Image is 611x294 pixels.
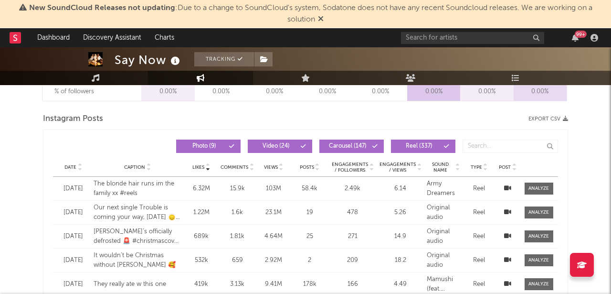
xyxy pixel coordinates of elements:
[572,34,579,42] button: 99+
[58,208,89,218] div: [DATE]
[331,184,374,194] div: 2.49k
[331,162,369,173] span: Engagements / Followers
[293,232,327,241] div: 25
[259,232,288,241] div: 4.64M
[465,232,494,241] div: Reel
[187,280,216,289] div: 419k
[187,256,216,265] div: 532k
[293,280,327,289] div: 178k
[293,184,327,194] div: 58.4k
[266,86,283,98] span: 0.00 %
[58,232,89,241] div: [DATE]
[248,140,312,153] button: Video(24)
[478,86,495,98] span: 0.00 %
[427,179,460,198] div: Army Dreamers
[187,232,216,241] div: 689k
[318,16,324,23] span: Dismiss
[471,164,482,170] span: Type
[401,32,544,44] input: Search for artists
[58,280,89,289] div: [DATE]
[94,179,182,198] div: The blonde hair runs im the family xx #reels
[379,256,422,265] div: 18.2
[148,28,181,47] a: Charts
[465,184,494,194] div: Reel
[427,227,460,246] div: Original audio
[379,280,422,289] div: 4.49
[29,4,592,23] span: : Due to a change to SoundCloud's system, Sodatone does not have any recent Soundcloud releases. ...
[531,86,548,98] span: 0.00 %
[192,164,204,170] span: Likes
[221,256,254,265] div: 659
[499,164,511,170] span: Post
[427,162,454,173] span: Sound Name
[29,4,175,12] span: New SoundCloud Releases not updating
[427,203,460,222] div: Original audio
[58,184,89,194] div: [DATE]
[176,140,241,153] button: Photo(9)
[94,251,182,270] div: It wouldn’t be Christmas without [PERSON_NAME] 🥰
[43,113,103,125] span: Instagram Posts
[465,208,494,218] div: Reel
[187,184,216,194] div: 6.32M
[425,86,442,98] span: 0.00 %
[58,256,89,265] div: [DATE]
[465,256,494,265] div: Reel
[94,227,182,246] div: [PERSON_NAME]’s officially defrosted 🚨 #christmascover #alliwantforchristmas #mariahcarey #singing
[221,184,254,194] div: 15.9k
[331,280,374,289] div: 166
[331,232,374,241] div: 271
[54,88,94,95] span: % of followers
[94,280,182,289] div: They really ate w this one
[319,86,336,98] span: 0.00 %
[575,31,587,38] div: 99 +
[528,116,568,122] button: Export CSV
[259,256,288,265] div: 2.92M
[115,52,182,68] div: Say Now
[379,162,416,173] span: Engagements / Views
[427,275,460,294] div: Mamushi (feat. [PERSON_NAME])
[159,86,177,98] span: 0.00 %
[379,184,422,194] div: 6.14
[254,143,298,149] span: Video ( 24 )
[221,232,254,241] div: 1.81k
[259,280,288,289] div: 9.41M
[64,164,76,170] span: Date
[427,251,460,270] div: Original audio
[391,140,455,153] button: Reel(337)
[319,140,384,153] button: Carousel(147)
[379,208,422,218] div: 5.26
[397,143,441,149] span: Reel ( 337 )
[221,280,254,289] div: 3.13k
[326,143,369,149] span: Carousel ( 147 )
[465,280,494,289] div: Reel
[194,52,254,66] button: Tracking
[76,28,148,47] a: Discovery Assistant
[94,203,182,222] div: Our next single Trouble is coming your way, [DATE] 🙂‍↕️🎀 Link in bio to pre-save
[187,208,216,218] div: 1.22M
[212,86,230,98] span: 0.00 %
[264,164,278,170] span: Views
[300,164,314,170] span: Posts
[259,184,288,194] div: 103M
[331,208,374,218] div: 478
[221,208,254,218] div: 1.6k
[463,140,558,153] input: Search...
[331,256,374,265] div: 209
[221,164,248,170] span: Comments
[31,28,76,47] a: Dashboard
[182,143,226,149] span: Photo ( 9 )
[293,256,327,265] div: 2
[259,208,288,218] div: 23.1M
[124,164,145,170] span: Caption
[372,86,389,98] span: 0.00 %
[379,232,422,241] div: 14.9
[293,208,327,218] div: 19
